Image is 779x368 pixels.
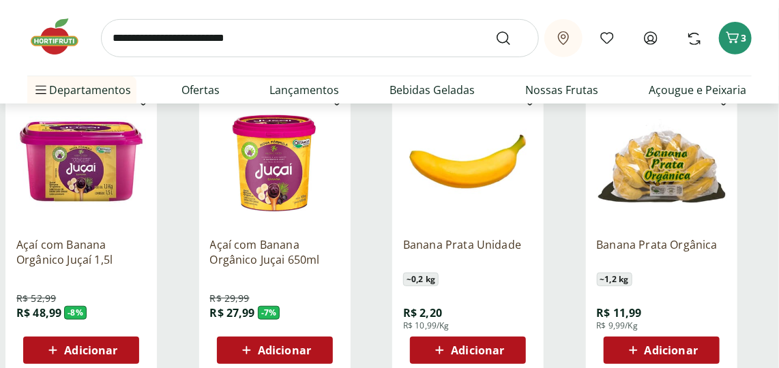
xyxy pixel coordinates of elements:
span: R$ 29,99 [210,292,250,305]
a: Nossas Frutas [525,82,598,98]
span: ~ 1,2 kg [597,273,632,286]
span: Adicionar [451,345,504,356]
a: Açaí com Banana Orgânico Juçai 650ml [210,237,340,267]
button: Adicionar [217,337,333,364]
img: Açaí com Banana Orgânico Juçai 650ml [210,97,340,226]
span: Adicionar [258,345,311,356]
img: Banana Prata Orgânica [597,97,726,226]
button: Carrinho [719,22,752,55]
span: Departamentos [33,74,131,106]
span: Adicionar [64,345,117,356]
span: R$ 11,99 [597,305,642,320]
span: Adicionar [645,345,698,356]
img: Hortifruti [27,16,95,57]
span: - 8 % [64,306,87,320]
span: R$ 52,99 [16,292,56,305]
span: R$ 2,20 [403,305,442,320]
span: R$ 9,99/Kg [597,320,638,331]
button: Adicionar [410,337,526,364]
span: ~ 0,2 kg [403,273,439,286]
a: Lançamentos [270,82,340,98]
span: R$ 10,99/Kg [403,320,450,331]
a: Ofertas [181,82,220,98]
a: Açougue e Peixaria [649,82,746,98]
a: Banana Prata Unidade [403,237,533,267]
input: search [101,19,539,57]
img: Açaí com Banana Orgânico Juçaí 1,5l [16,97,146,226]
span: 3 [741,31,746,44]
button: Menu [33,74,49,106]
span: R$ 48,99 [16,305,61,320]
a: Banana Prata Orgânica [597,237,726,267]
button: Adicionar [604,337,720,364]
a: Açaí com Banana Orgânico Juçaí 1,5l [16,237,146,267]
button: Adicionar [23,337,139,364]
span: R$ 27,99 [210,305,255,320]
span: - 7 % [258,306,280,320]
img: Banana Prata Unidade [403,97,533,226]
a: Bebidas Geladas [389,82,475,98]
button: Submit Search [495,30,528,46]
